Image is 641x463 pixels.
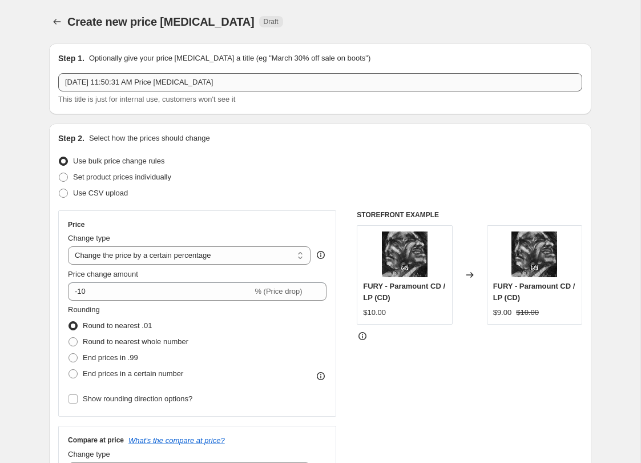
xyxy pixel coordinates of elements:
span: This title is just for internal use, customers won't see it [58,95,235,103]
h2: Step 1. [58,53,84,64]
span: Change type [68,234,110,242]
div: $10.00 [363,307,386,318]
p: Optionally give your price [MEDICAL_DATA] a title (eg "March 30% off sale on boots") [89,53,370,64]
h2: Step 2. [58,133,84,144]
span: End prices in .99 [83,353,138,362]
div: $9.00 [493,307,512,318]
input: -15 [68,282,252,301]
span: Show rounding direction options? [83,394,192,403]
span: Draft [264,17,279,26]
span: Change type [68,450,110,458]
img: fury2_80x.jpg [382,231,428,277]
img: fury2_80x.jpg [511,231,557,277]
span: FURY - Paramount CD / LP (CD) [363,282,445,302]
input: 30% off holiday sale [58,73,582,91]
span: FURY - Paramount CD / LP (CD) [493,282,575,302]
span: Use CSV upload [73,189,128,197]
span: Price change amount [68,270,138,278]
h6: STOREFRONT EXAMPLE [357,210,582,219]
h3: Price [68,220,84,229]
button: Price change jobs [49,14,65,30]
button: What's the compare at price? [128,436,225,445]
span: Create new price [MEDICAL_DATA] [67,15,255,28]
span: Round to nearest .01 [83,321,152,330]
span: Round to nearest whole number [83,337,188,346]
span: End prices in a certain number [83,369,183,378]
h3: Compare at price [68,436,124,445]
span: Set product prices individually [73,173,171,181]
div: help [315,249,326,261]
span: % (Price drop) [255,287,302,296]
span: Rounding [68,305,100,314]
p: Select how the prices should change [89,133,210,144]
span: Use bulk price change rules [73,157,164,165]
strike: $10.00 [516,307,539,318]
